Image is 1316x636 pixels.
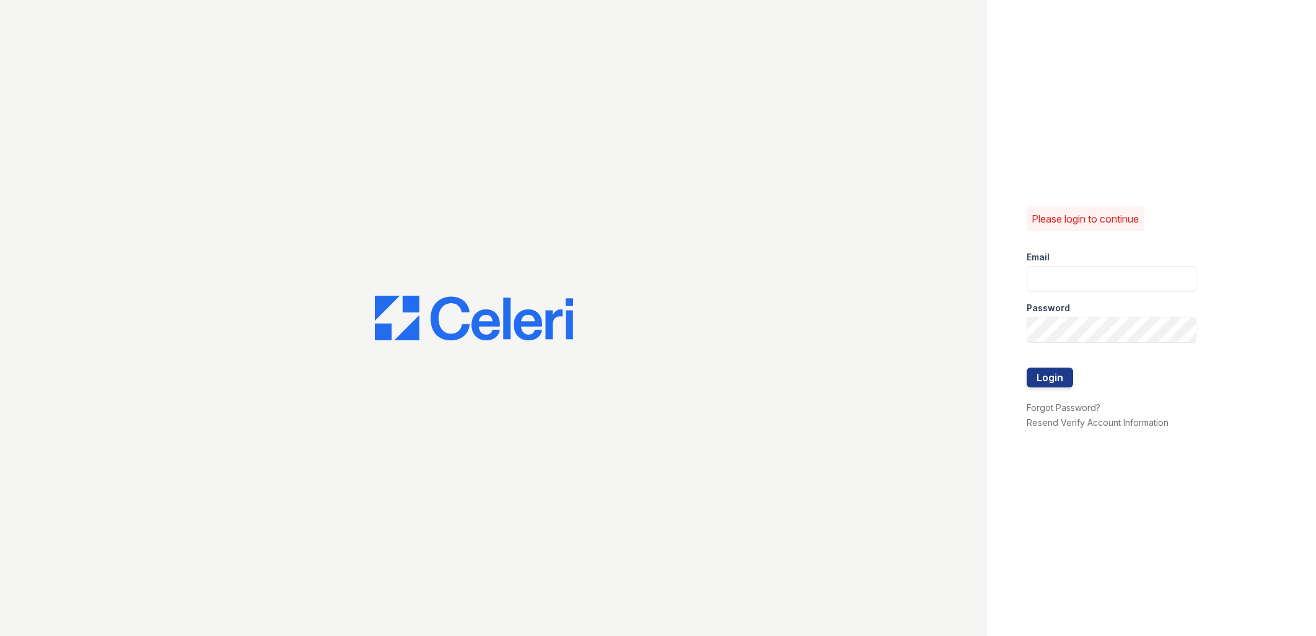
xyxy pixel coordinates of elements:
[1027,368,1073,387] button: Login
[1027,402,1100,413] a: Forgot Password?
[1027,302,1070,314] label: Password
[1032,211,1139,226] p: Please login to continue
[375,296,573,340] img: CE_Logo_Blue-a8612792a0a2168367f1c8372b55b34899dd931a85d93a1a3d3e32e68fde9ad4.png
[1027,417,1169,428] a: Resend Verify Account Information
[1027,251,1050,263] label: Email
